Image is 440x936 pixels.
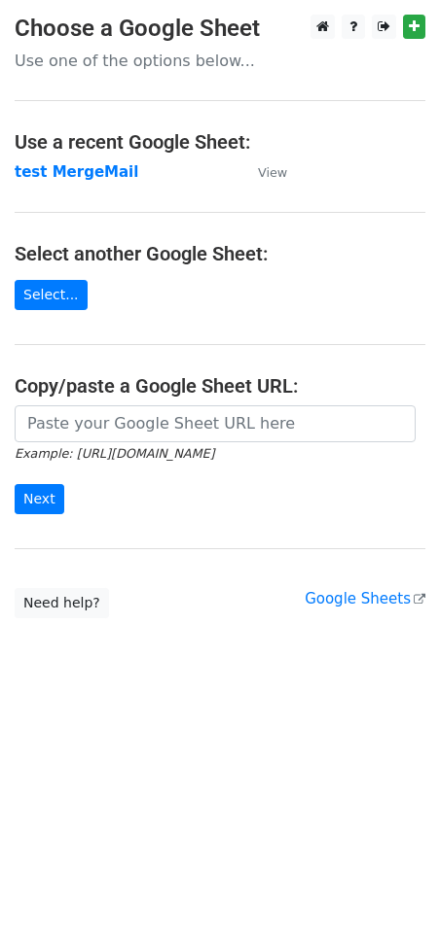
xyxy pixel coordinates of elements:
[305,590,425,607] a: Google Sheets
[15,446,214,461] small: Example: [URL][DOMAIN_NAME]
[15,280,88,310] a: Select...
[15,484,64,514] input: Next
[15,588,109,618] a: Need help?
[238,163,287,181] a: View
[15,163,138,181] a: test MergeMail
[15,51,425,71] p: Use one of the options below...
[15,242,425,265] h4: Select another Google Sheet:
[15,15,425,43] h3: Choose a Google Sheet
[15,130,425,154] h4: Use a recent Google Sheet:
[15,374,425,398] h4: Copy/paste a Google Sheet URL:
[258,165,287,180] small: View
[15,405,416,442] input: Paste your Google Sheet URL here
